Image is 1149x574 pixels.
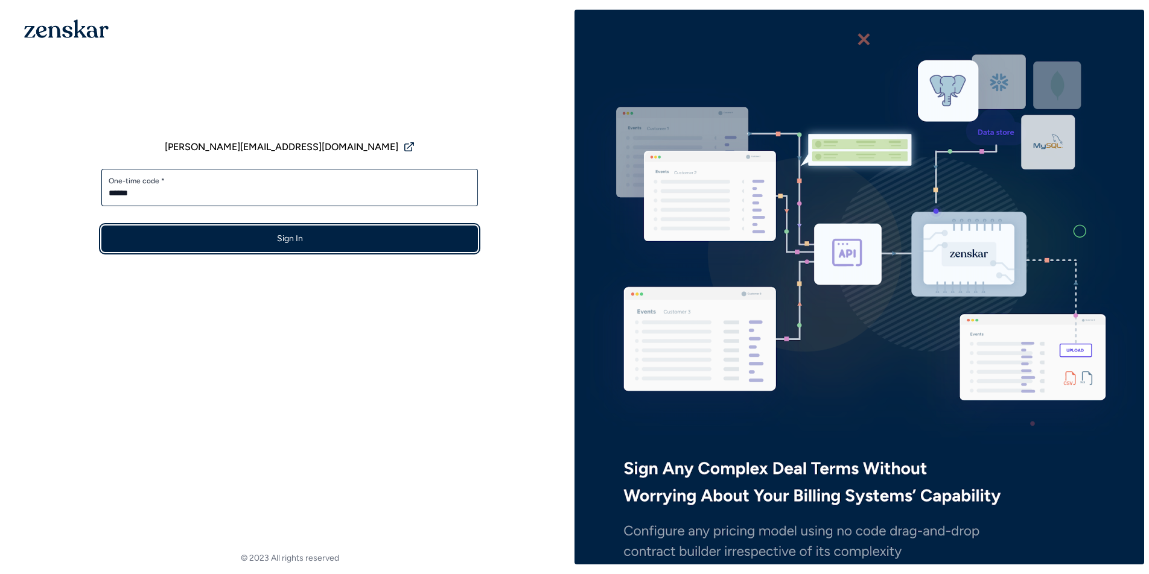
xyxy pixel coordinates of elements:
[24,19,109,38] img: 1OGAJ2xQqyY4LXKgY66KYq0eOWRCkrZdAb3gUhuVAqdWPZE9SRJmCz+oDMSn4zDLXe31Ii730ItAGKgCKgCCgCikA4Av8PJUP...
[5,552,574,564] footer: © 2023 All rights reserved
[109,176,471,186] label: One-time code *
[101,225,478,252] button: Sign In
[165,140,398,154] span: [PERSON_NAME][EMAIL_ADDRESS][DOMAIN_NAME]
